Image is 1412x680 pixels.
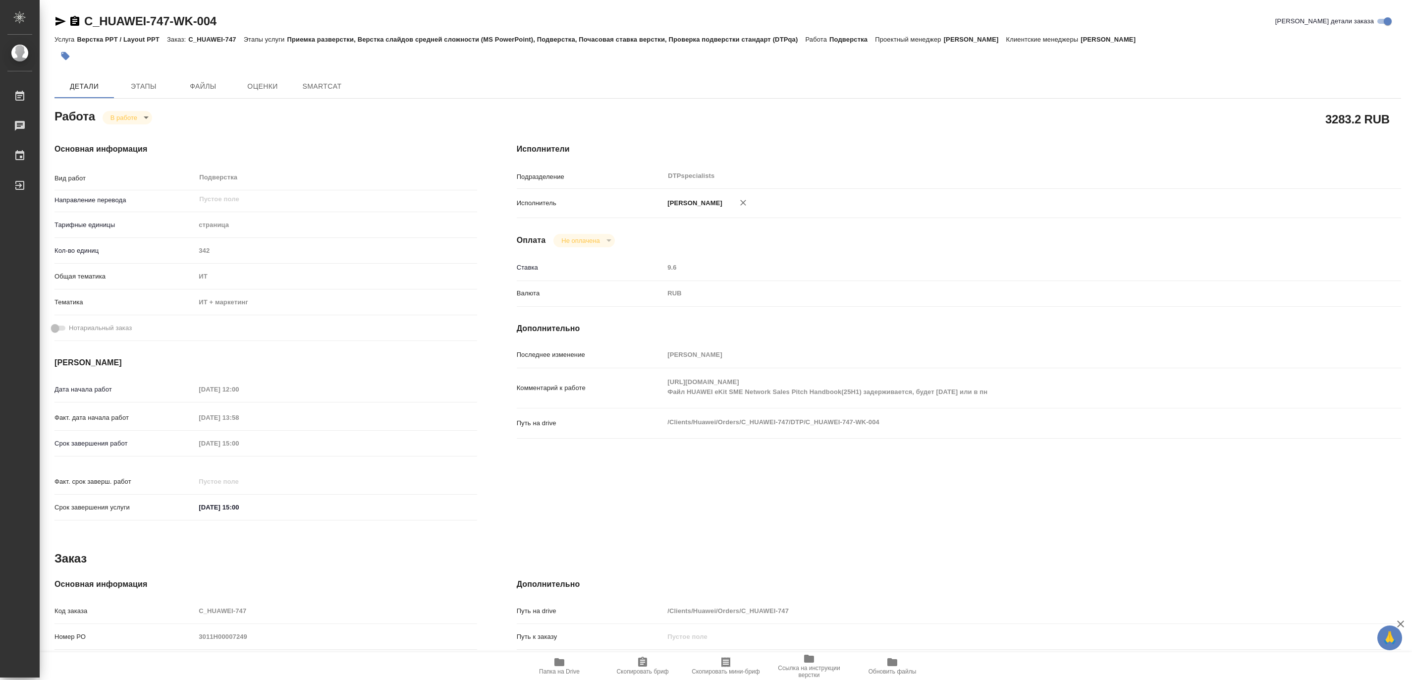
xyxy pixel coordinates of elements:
[517,198,664,208] p: Исполнитель
[298,80,346,93] span: SmartCat
[664,198,722,208] p: [PERSON_NAME]
[664,347,1327,362] input: Пустое поле
[239,80,286,93] span: Оценки
[195,243,477,258] input: Пустое поле
[829,36,875,43] p: Подверстка
[517,234,546,246] h4: Оплата
[1325,111,1390,127] h2: 3283.2 RUB
[616,668,668,675] span: Скопировать бриф
[195,382,282,397] input: Пустое поле
[732,192,754,214] button: Удалить исполнителя
[84,14,217,28] a: C_HUAWEI-747-WK-004
[195,604,477,618] input: Пустое поле
[517,143,1401,155] h4: Исполнители
[54,15,66,27] button: Скопировать ссылку для ЯМессенджера
[54,107,95,124] h2: Работа
[54,385,195,395] p: Дата начала работ
[1275,16,1374,26] span: [PERSON_NAME] детали заказа
[103,111,152,124] div: В работе
[517,172,664,182] p: Подразделение
[195,500,282,514] input: ✎ Введи что-нибудь
[54,439,195,449] p: Срок завершения работ
[805,36,829,43] p: Работа
[54,551,87,567] h2: Заказ
[1377,625,1402,650] button: 🙏
[517,578,1401,590] h4: Дополнительно
[287,36,805,43] p: Приемка разверстки, Верстка слайдов средней сложности (MS PowerPoint), Подверстка, Почасовая став...
[195,474,282,489] input: Пустое поле
[517,288,664,298] p: Валюта
[198,193,453,205] input: Пустое поле
[517,418,664,428] p: Путь на drive
[54,220,195,230] p: Тарифные единицы
[195,436,282,451] input: Пустое поле
[195,410,282,425] input: Пустое поле
[517,350,664,360] p: Последнее изменение
[875,36,943,43] p: Проектный менеджер
[77,36,166,43] p: Верстка PPT / Layout PPT
[195,629,477,644] input: Пустое поле
[851,652,934,680] button: Обновить файлы
[558,236,602,245] button: Не оплачена
[54,477,195,487] p: Факт. срок заверш. работ
[664,629,1327,644] input: Пустое поле
[54,632,195,642] p: Номер РО
[517,632,664,642] p: Путь к заказу
[54,606,195,616] p: Код заказа
[69,15,81,27] button: Скопировать ссылку
[1006,36,1081,43] p: Клиентские менеджеры
[684,652,767,680] button: Скопировать мини-бриф
[664,414,1327,431] textarea: /Clients/Huawei/Orders/C_HUAWEI-747/DTP/C_HUAWEI-747-WK-004
[54,413,195,423] p: Факт. дата начала работ
[54,578,477,590] h4: Основная информация
[518,652,601,680] button: Папка на Drive
[767,652,851,680] button: Ссылка на инструкции верстки
[54,143,477,155] h4: Основная информация
[54,36,77,43] p: Услуга
[179,80,227,93] span: Файлы
[1081,36,1143,43] p: [PERSON_NAME]
[54,45,76,67] button: Добавить тэг
[664,260,1327,275] input: Пустое поле
[664,374,1327,400] textarea: [URL][DOMAIN_NAME] Файл HUAWEI eKit SME Network Sales Pitch Handbook(25H1) задерживается, будет [...
[54,357,477,369] h4: [PERSON_NAME]
[54,503,195,512] p: Срок завершения услуги
[60,80,108,93] span: Детали
[553,234,614,247] div: В работе
[1381,627,1398,648] span: 🙏
[244,36,287,43] p: Этапы услуги
[664,604,1327,618] input: Пустое поле
[944,36,1006,43] p: [PERSON_NAME]
[167,36,188,43] p: Заказ:
[195,268,477,285] div: ИТ
[692,668,760,675] span: Скопировать мини-бриф
[539,668,580,675] span: Папка на Drive
[69,323,132,333] span: Нотариальный заказ
[517,383,664,393] p: Комментарий к работе
[869,668,917,675] span: Обновить файлы
[54,246,195,256] p: Кол-во единиц
[54,173,195,183] p: Вид работ
[517,263,664,273] p: Ставка
[54,272,195,282] p: Общая тематика
[188,36,243,43] p: C_HUAWEI-747
[664,285,1327,302] div: RUB
[517,606,664,616] p: Путь на drive
[54,195,195,205] p: Направление перевода
[773,665,845,679] span: Ссылка на инструкции верстки
[54,297,195,307] p: Тематика
[108,113,140,122] button: В работе
[517,323,1401,335] h4: Дополнительно
[120,80,167,93] span: Этапы
[195,294,477,311] div: ИТ + маркетинг
[601,652,684,680] button: Скопировать бриф
[195,217,477,233] div: страница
